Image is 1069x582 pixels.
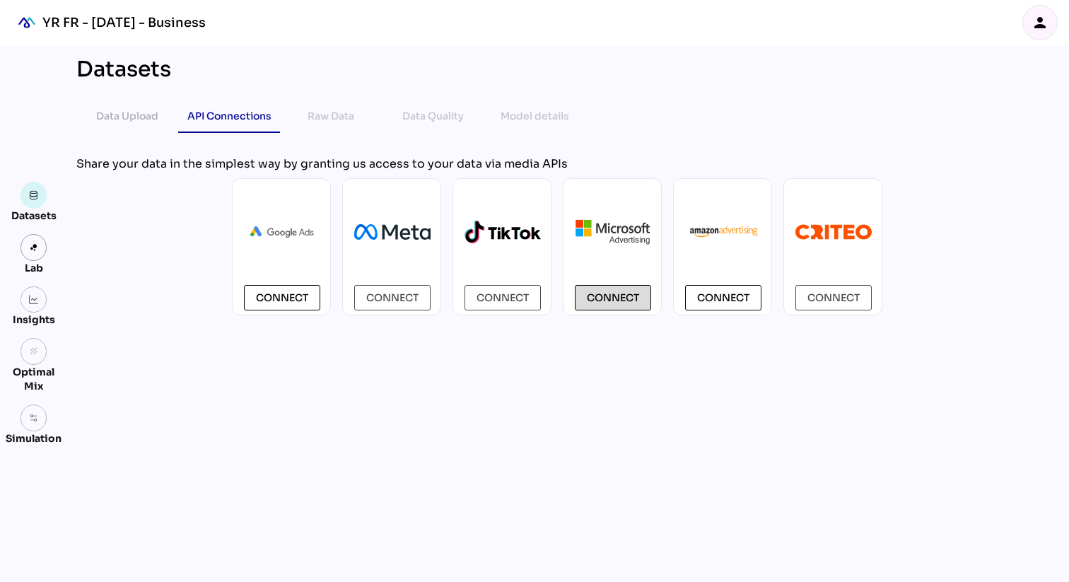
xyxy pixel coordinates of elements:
div: API Connections [187,107,271,124]
div: Data Quality [402,107,464,124]
div: Raw Data [308,107,354,124]
img: lab.svg [29,243,39,252]
div: Optimal Mix [6,365,62,393]
div: Share your data in the simplest way by granting us access to your data via media APIs [76,156,1038,173]
div: Data Upload [96,107,158,124]
img: logo-tiktok-2.svg [465,221,541,243]
span: Connect [587,289,639,306]
button: Connect [685,285,761,310]
div: Datasets [11,209,57,223]
img: criteo-1.svg [795,224,872,240]
div: Model details [501,107,569,124]
button: Connect [795,285,872,310]
img: settings.svg [29,413,39,423]
i: person [1032,14,1048,31]
button: Connect [465,285,541,310]
img: graph.svg [29,295,39,305]
div: Datasets [76,57,171,82]
img: data.svg [29,190,39,200]
i: grain [29,347,39,356]
span: Connect [807,289,860,306]
button: Connect [575,285,651,310]
span: Connect [477,289,529,306]
span: Connect [697,289,749,306]
span: Connect [366,289,419,306]
img: Meta_Platforms.svg [354,224,431,240]
img: AmazonAdvertising.webp [685,224,761,239]
div: Lab [18,261,49,275]
img: microsoft.png [575,219,651,245]
div: mediaROI [11,7,42,38]
div: Simulation [6,431,62,446]
div: YR FR - [DATE] - Business [42,14,206,31]
span: Connect [256,289,308,306]
img: Ads_logo_horizontal.png [244,220,320,244]
button: Connect [354,285,431,310]
div: Insights [13,313,55,327]
button: Connect [244,285,320,310]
